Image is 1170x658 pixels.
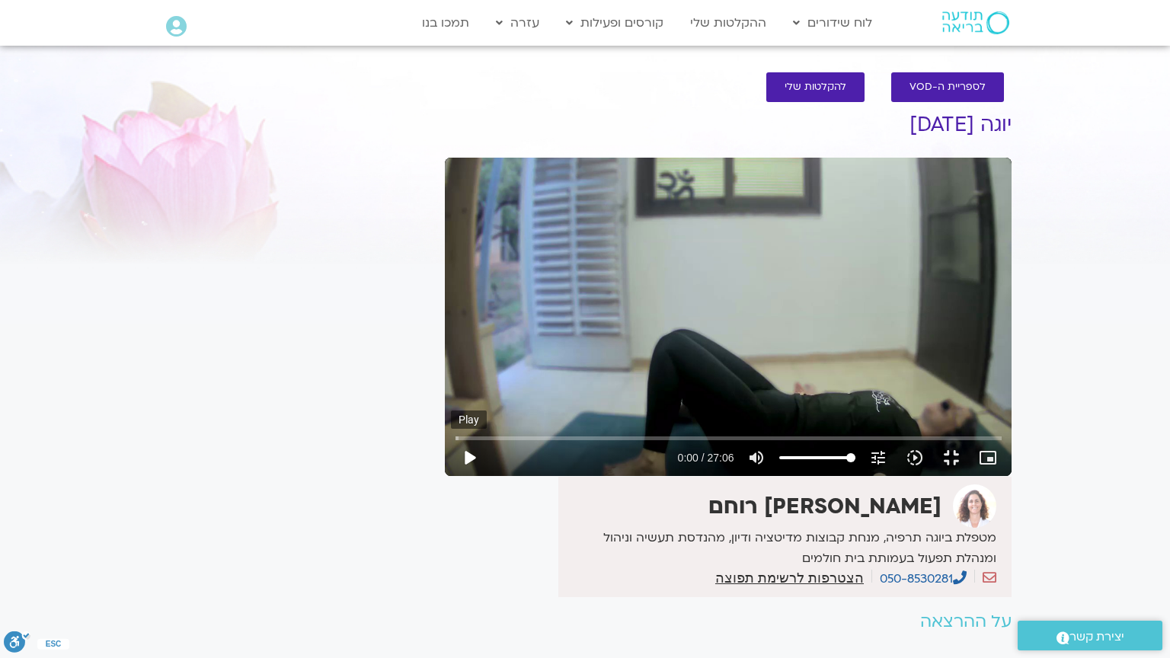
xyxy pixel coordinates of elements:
p: מטפלת ביוגה תרפיה, מנחת קבוצות מדיטציה ודיון, מהנדסת תעשיה וניהול ומנהלת תפעול בעמותת בית חולמים [562,528,996,569]
span: להקלטות שלי [785,81,846,93]
img: אורנה סמלסון רוחם [953,484,996,528]
strong: [PERSON_NAME] רוחם [708,492,941,521]
a: להקלטות שלי [766,72,865,102]
a: קורסים ופעילות [558,8,671,37]
a: תמכו בנו [414,8,477,37]
a: יצירת קשר [1018,621,1162,650]
a: ההקלטות שלי [682,8,774,37]
h1: יוגה [DATE] [445,113,1012,136]
a: עזרה [488,8,547,37]
h2: על ההרצאה [445,612,1012,631]
img: תודעה בריאה [942,11,1009,34]
a: לספריית ה-VOD [891,72,1004,102]
span: יצירת קשר [1069,627,1124,647]
a: 050-8530281 [880,570,967,587]
span: לספריית ה-VOD [909,81,986,93]
a: לוח שידורים [785,8,880,37]
a: הצטרפות לרשימת תפוצה [715,571,864,585]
